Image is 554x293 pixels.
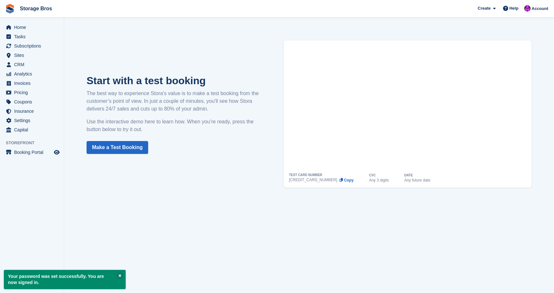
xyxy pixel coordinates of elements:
[404,178,430,182] div: Any future date
[3,51,61,60] a: menu
[339,178,354,182] button: Copy
[478,5,491,12] span: Create
[14,41,53,50] span: Subscriptions
[14,69,53,78] span: Analytics
[14,116,53,125] span: Settings
[3,23,61,32] a: menu
[14,51,53,60] span: Sites
[87,75,206,86] strong: Start with a test booking
[3,88,61,97] a: menu
[6,140,64,146] span: Storefront
[14,32,53,41] span: Tasks
[404,174,413,177] div: DATE
[3,148,61,157] a: menu
[532,5,548,12] span: Account
[87,118,264,133] p: Use the interactive demo here to learn how. When you’re ready, press the button below to try it out.
[3,69,61,78] a: menu
[14,148,53,157] span: Booking Portal
[524,5,531,12] img: George Leighton
[509,5,518,12] span: Help
[3,107,61,116] a: menu
[17,3,55,14] a: Storage Bros
[3,60,61,69] a: menu
[3,116,61,125] a: menu
[14,23,53,32] span: Home
[5,4,15,13] img: stora-icon-8386f47178a22dfd0bd8f6a31ec36ba5ce8667c1dd55bd0f319d3a0aa187defe.svg
[14,60,53,69] span: CRM
[53,148,61,156] a: Preview store
[14,88,53,97] span: Pricing
[289,173,322,177] div: TEST CARD NUMBER
[14,97,53,106] span: Coupons
[289,178,337,182] div: [CREDIT_CARD_NUMBER]
[14,125,53,134] span: Capital
[369,174,376,177] div: CVC
[14,79,53,88] span: Invoices
[14,107,53,116] span: Insurance
[3,32,61,41] a: menu
[87,141,148,154] a: Make a Test Booking
[3,41,61,50] a: menu
[369,178,389,182] div: Any 3 digits
[4,270,126,289] p: Your password was set successfully. You are now signed in.
[3,97,61,106] a: menu
[289,40,526,173] iframe: How to Place a Test Booking
[87,90,264,113] p: The best way to experience Stora’s value is to make a test booking from the customer’s point of v...
[3,125,61,134] a: menu
[3,79,61,88] a: menu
